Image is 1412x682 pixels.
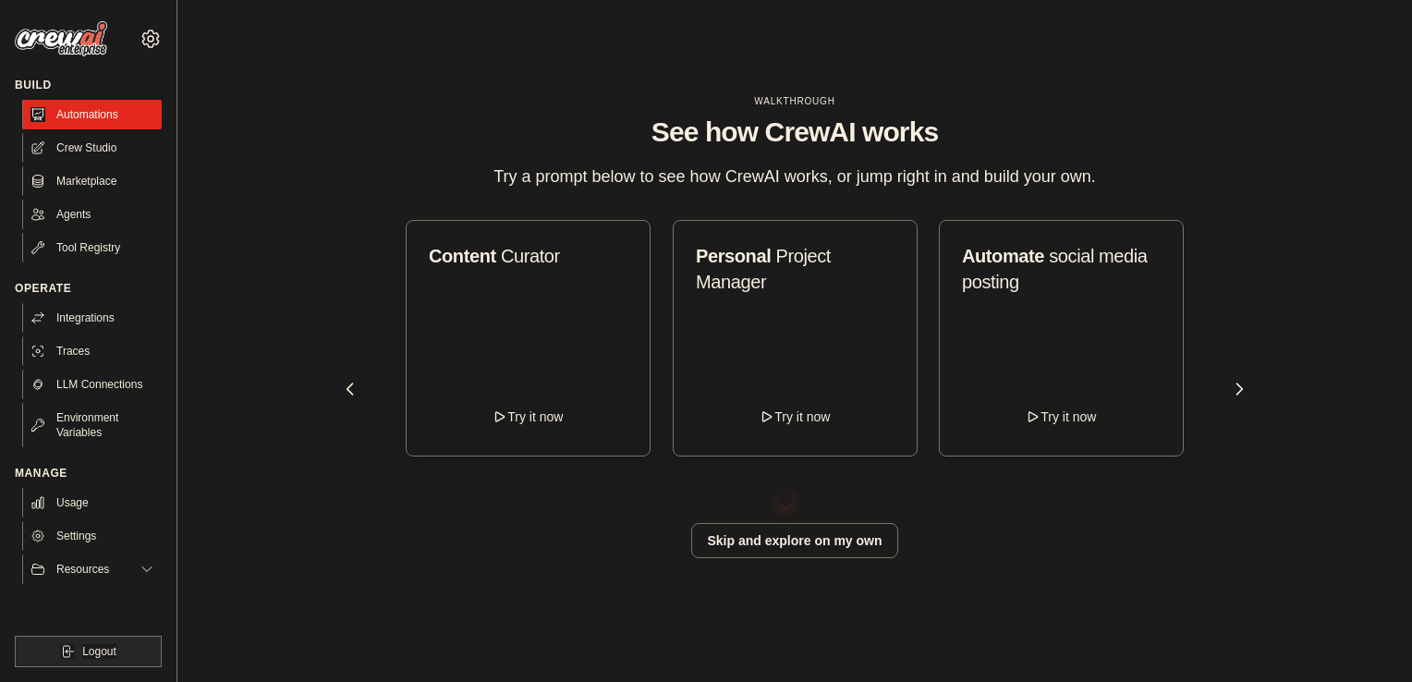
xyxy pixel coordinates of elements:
[22,166,162,196] a: Marketplace
[15,281,162,296] div: Operate
[429,400,627,433] button: Try it now
[22,200,162,229] a: Agents
[429,246,496,266] span: Content
[22,100,162,129] a: Automations
[22,403,162,447] a: Environment Variables
[22,336,162,366] a: Traces
[15,78,162,92] div: Build
[56,562,109,577] span: Resources
[962,246,1148,292] span: social media posting
[15,21,107,56] img: Logo
[501,246,560,266] span: Curator
[22,521,162,551] a: Settings
[15,466,162,481] div: Manage
[22,554,162,584] button: Resources
[696,246,771,266] span: Personal
[22,488,162,518] a: Usage
[22,233,162,262] a: Tool Registry
[696,246,831,292] span: Project Manager
[484,164,1105,190] p: Try a prompt below to see how CrewAI works, or jump right in and build your own.
[962,400,1161,433] button: Try it now
[347,116,1243,149] h1: See how CrewAI works
[82,644,116,659] span: Logout
[691,523,897,558] button: Skip and explore on my own
[962,246,1044,266] span: Automate
[22,370,162,399] a: LLM Connections
[22,303,162,333] a: Integrations
[15,636,162,667] button: Logout
[22,133,162,163] a: Crew Studio
[347,94,1243,108] div: WALKTHROUGH
[696,400,895,433] button: Try it now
